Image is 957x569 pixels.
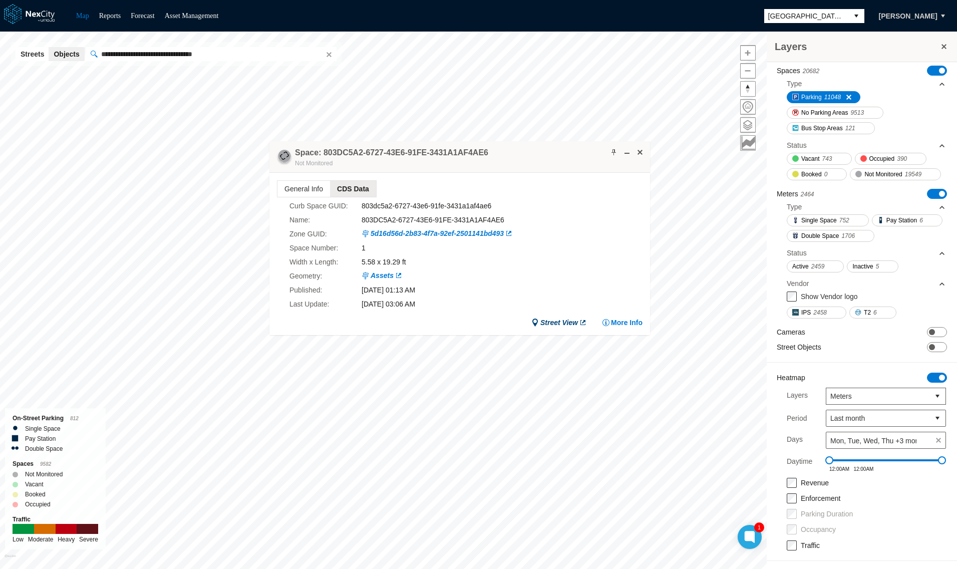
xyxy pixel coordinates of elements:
label: Daytime [787,454,812,472]
span: 752 [839,215,849,225]
span: 20682 [803,68,819,75]
span: Reset bearing to north [741,82,755,96]
button: Reset bearing to north [740,81,756,97]
span: Mon, Tue, Wed, Thu +3 more [830,436,921,446]
span: IPS [801,308,811,318]
div: Type [787,76,946,91]
label: Spaces [777,66,819,76]
span: Drag [938,456,946,464]
a: Mapbox homepage [5,554,16,566]
label: Vacant [25,479,43,489]
button: Booked0 [787,168,847,180]
span: Single Space [801,215,837,225]
button: Parking11048 [787,91,860,103]
span: Meters [830,391,925,401]
span: General Info [277,181,330,197]
button: [PERSON_NAME] [868,8,948,25]
span: Not Monitored [295,160,333,167]
a: Street View [531,318,587,328]
label: Days [787,432,803,449]
label: Published : [289,284,362,296]
span: 0 [824,169,828,179]
label: Meters [777,189,814,199]
button: Bus Stop Areas121 [787,122,875,134]
div: Status [787,248,807,258]
label: Revenue [801,479,829,487]
span: 6 [873,308,877,318]
span: 121 [845,123,855,133]
div: Spaces [13,459,98,469]
div: 5.58 x 19.29 ft [362,256,533,267]
div: 803dc5a2-6727-43e6-91fe-3431a1af4ae6 [362,200,533,211]
span: 5d16d56d-2b83-4f7a-92ef-2501141bd493 [371,228,504,238]
label: Pay Station [25,434,56,444]
div: 0 - 1440 [829,459,942,461]
button: Pay Station6 [872,214,942,226]
span: Objects [54,49,79,59]
button: Occupied390 [855,153,927,165]
div: Double-click to make header text selectable [295,147,488,168]
label: Heatmap [777,373,805,383]
div: Status [787,140,807,150]
button: Inactive5 [847,260,898,272]
div: Vendor [787,278,809,289]
button: Not Monitored19549 [850,168,941,180]
span: 5 [876,261,879,271]
span: Streets [21,49,44,59]
label: Period [787,413,807,423]
a: Forecast [131,12,154,20]
span: Occupied [869,154,895,164]
label: Single Space [25,424,61,434]
div: Severe [79,534,98,544]
a: Assets [362,270,403,280]
a: Map [76,12,89,20]
span: 9582 [40,461,51,467]
label: Booked [25,489,46,499]
label: Enforcement [801,494,840,502]
label: Geometry : [289,270,362,281]
button: Zoom in [740,45,756,61]
label: Cameras [777,327,805,337]
span: 12:00AM [853,466,873,472]
div: [DATE] 03:06 AM [362,299,533,310]
span: Active [792,261,809,271]
button: Objects [49,47,84,61]
span: clear [931,433,945,447]
span: 11048 [824,92,841,102]
button: Active2459 [787,260,844,272]
h4: Double-click to make header text selectable [295,147,488,158]
button: Vacant743 [787,153,852,165]
span: Vacant [801,154,819,164]
h3: Layers [775,40,939,54]
label: Show Vendor logo [801,293,858,301]
button: select [929,388,945,404]
span: Double Space [801,231,839,241]
button: Layers management [740,117,756,133]
span: 19549 [905,169,921,179]
div: 1 [362,242,533,253]
div: Heavy [58,534,75,544]
span: Pay Station [886,215,917,225]
button: Zoom out [740,63,756,79]
button: select [929,410,945,426]
div: Low [13,534,24,544]
span: CDS Data [330,181,376,197]
span: 2464 [801,191,814,198]
div: 1 [754,522,764,532]
button: Single Space752 [787,214,869,226]
label: Width x Length : [289,256,362,267]
label: Occupied [25,499,51,509]
div: Type [787,202,802,212]
span: 1706 [841,231,855,241]
span: Zoom in [741,46,755,60]
span: 2459 [811,261,825,271]
span: 743 [822,154,832,164]
a: 5d16d56d-2b83-4f7a-92ef-2501141bd493 [362,228,513,238]
div: On-Street Parking [13,413,98,424]
span: Zoom out [741,64,755,78]
span: No Parking Areas [801,108,848,118]
span: Inactive [852,261,873,271]
label: Name : [289,214,362,225]
div: Type [787,79,802,89]
button: Clear [323,49,333,59]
